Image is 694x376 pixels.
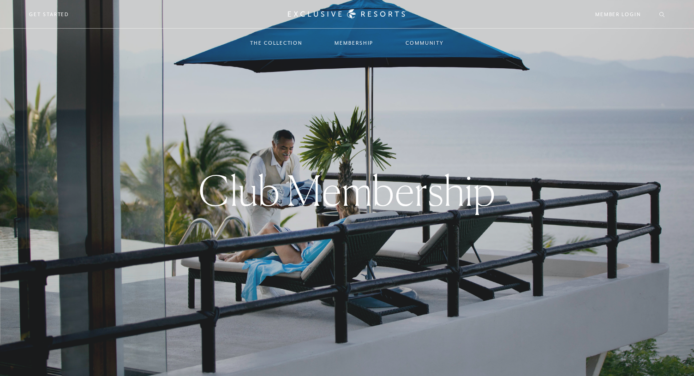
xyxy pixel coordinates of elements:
[198,170,496,211] h1: Club Membership
[325,30,383,56] a: Membership
[396,30,453,56] a: Community
[595,10,641,18] a: Member Login
[29,10,69,18] a: Get Started
[241,30,311,56] a: The Collection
